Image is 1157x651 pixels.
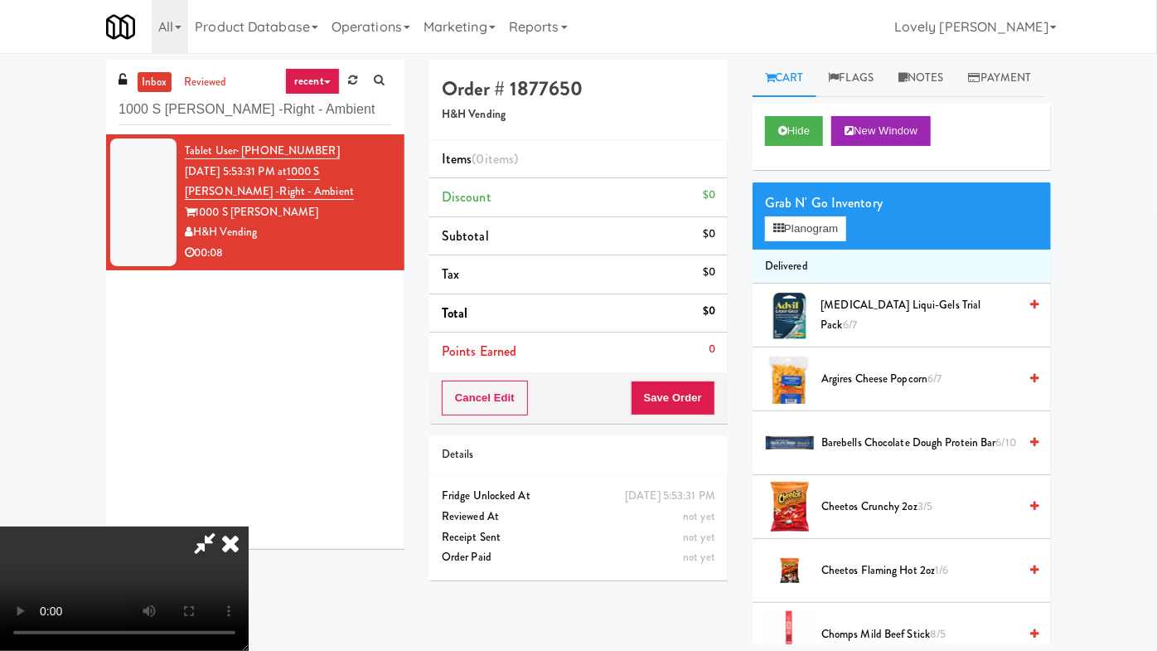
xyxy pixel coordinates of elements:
span: not yet [683,549,715,565]
h5: H&H Vending [442,109,715,121]
span: not yet [683,529,715,545]
div: Cheetos Crunchy 2oz3/5 [815,497,1038,517]
div: $0 [703,185,715,206]
span: 3/5 [917,498,932,514]
input: Search vision orders [119,95,392,125]
span: 6/7 [843,317,857,333]
div: $0 [703,262,715,283]
span: Discount [442,187,491,206]
div: Order Paid [442,547,715,568]
div: 00:08 [185,243,392,264]
span: 6/10 [996,435,1016,450]
div: [MEDICAL_DATA] Liqui-Gels Trial Pack6/7 [814,295,1038,336]
div: H&H Vending [185,222,392,243]
ng-pluralize: items [485,149,515,168]
div: Barebells Chocolate Dough Protein Bar6/10 [815,433,1038,454]
div: [DATE] 5:53:31 PM [625,486,715,507]
span: [MEDICAL_DATA] Liqui-Gels Trial Pack [821,295,1017,336]
div: 1000 S [PERSON_NAME] [185,202,392,223]
button: Hide [765,116,823,146]
a: reviewed [180,72,231,93]
span: Barebells Chocolate Dough Protein Bar [821,433,1018,454]
span: Tax [442,265,459,284]
span: not yet [683,508,715,524]
img: Micromart [106,12,135,41]
button: Planogram [765,216,846,241]
a: Cart [753,60,816,97]
a: Notes [886,60,956,97]
span: (0 ) [472,149,519,168]
button: Save Order [631,381,715,415]
span: Argires Cheese Popcorn [821,369,1018,390]
a: inbox [138,72,172,93]
button: Cancel Edit [442,381,528,415]
span: Cheetos Crunchy 2oz [821,497,1018,517]
div: Fridge Unlocked At [442,486,715,507]
div: Details [442,445,715,465]
li: Tablet User· [PHONE_NUMBER][DATE] 5:53:31 PM at1000 S [PERSON_NAME] -Right - Ambient1000 S [PERSO... [106,134,404,270]
span: Subtotal [442,226,489,245]
a: Payment [956,60,1044,97]
span: Chomps Mild Beef Stick [821,624,1018,645]
span: Cheetos Flaming Hot 2oz [821,561,1018,581]
div: $0 [703,301,715,322]
span: · [PHONE_NUMBER] [236,143,340,158]
span: [DATE] 5:53:31 PM at [185,163,287,179]
div: Reviewed At [442,507,715,527]
div: $0 [703,224,715,245]
a: Tablet User· [PHONE_NUMBER] [185,143,340,159]
span: Items [442,149,518,168]
div: Chomps Mild Beef Stick8/5 [815,624,1038,645]
h4: Order # 1877650 [442,78,715,100]
button: New Window [831,116,931,146]
span: Points Earned [442,342,516,361]
div: Grab N' Go Inventory [765,191,1038,216]
li: Delivered [753,250,1051,284]
div: Receipt Sent [442,527,715,548]
span: 8/5 [930,626,946,642]
a: recent [285,68,340,95]
div: Argires Cheese Popcorn6/7 [815,369,1038,390]
span: 1/6 [935,562,948,578]
div: 0 [709,339,715,360]
div: Cheetos Flaming Hot 2oz1/6 [815,561,1038,581]
a: Flags [816,60,887,97]
span: 6/7 [927,371,942,386]
span: Total [442,304,468,323]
